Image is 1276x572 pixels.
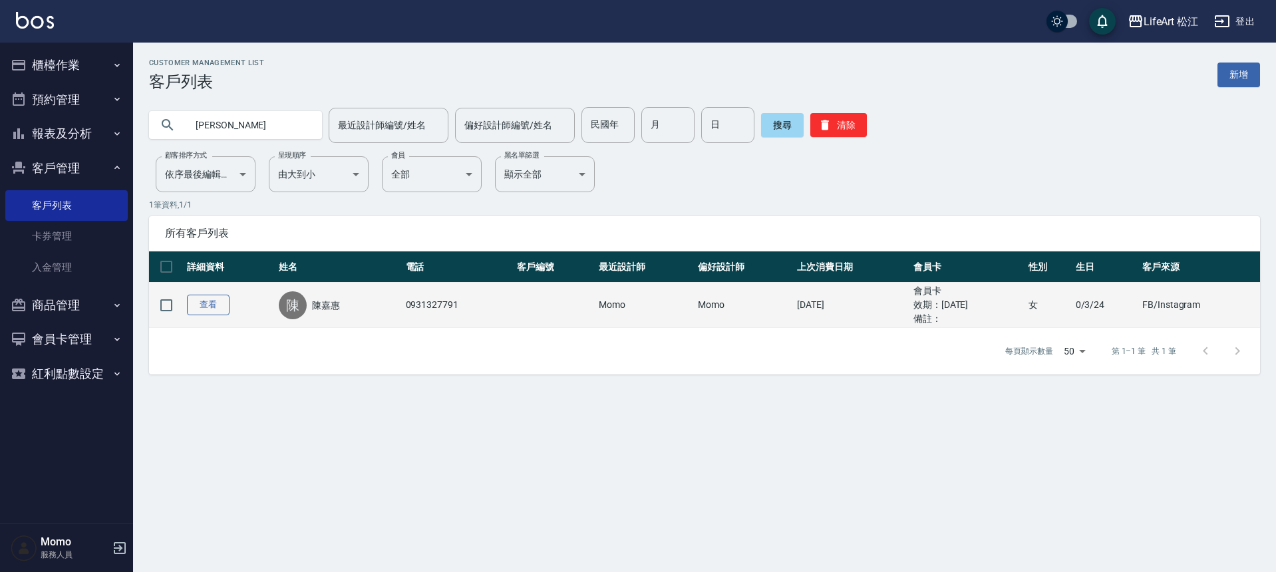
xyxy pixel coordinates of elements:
[913,312,1022,326] ul: 備註：
[1005,345,1053,357] p: 每頁顯示數量
[1058,333,1090,369] div: 50
[5,82,128,117] button: 預約管理
[16,12,54,29] img: Logo
[5,357,128,391] button: 紅利點數設定
[1217,63,1260,87] a: 新增
[504,150,539,160] label: 黑名單篩選
[149,59,264,67] h2: Customer Management List
[913,284,1022,298] ul: 會員卡
[187,295,230,315] a: 查看
[1025,283,1072,328] td: 女
[695,283,794,328] td: Momo
[11,535,37,561] img: Person
[1089,8,1116,35] button: save
[5,48,128,82] button: 櫃檯作業
[41,549,108,561] p: 服務人員
[382,156,482,192] div: 全部
[269,156,369,192] div: 由大到小
[1112,345,1176,357] p: 第 1–1 筆 共 1 筆
[275,251,402,283] th: 姓名
[595,283,695,328] td: Momo
[794,283,910,328] td: [DATE]
[5,322,128,357] button: 會員卡管理
[278,150,306,160] label: 呈現順序
[1072,251,1139,283] th: 生日
[5,288,128,323] button: 商品管理
[1144,13,1199,30] div: LifeArt 松江
[810,113,867,137] button: 清除
[910,251,1025,283] th: 會員卡
[5,252,128,283] a: 入金管理
[165,150,207,160] label: 顧客排序方式
[391,150,405,160] label: 會員
[1072,283,1139,328] td: 0/3/24
[1139,251,1260,283] th: 客戶來源
[149,199,1260,211] p: 1 筆資料, 1 / 1
[5,190,128,221] a: 客戶列表
[5,151,128,186] button: 客戶管理
[41,535,108,549] h5: Momo
[5,116,128,151] button: 報表及分析
[156,156,255,192] div: 依序最後編輯時間
[186,107,311,143] input: 搜尋關鍵字
[514,251,595,283] th: 客戶編號
[913,298,1022,312] ul: 效期： [DATE]
[149,72,264,91] h3: 客戶列表
[1139,283,1260,328] td: FB/Instagram
[1025,251,1072,283] th: 性別
[312,299,340,312] a: 陳嘉惠
[695,251,794,283] th: 偏好設計師
[595,251,695,283] th: 最近設計師
[794,251,910,283] th: 上次消費日期
[1122,8,1204,35] button: LifeArt 松江
[165,227,1244,240] span: 所有客戶列表
[1209,9,1260,34] button: 登出
[184,251,275,283] th: 詳細資料
[495,156,595,192] div: 顯示全部
[761,113,804,137] button: 搜尋
[279,291,307,319] div: 陳
[402,283,514,328] td: 0931327791
[402,251,514,283] th: 電話
[5,221,128,251] a: 卡券管理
